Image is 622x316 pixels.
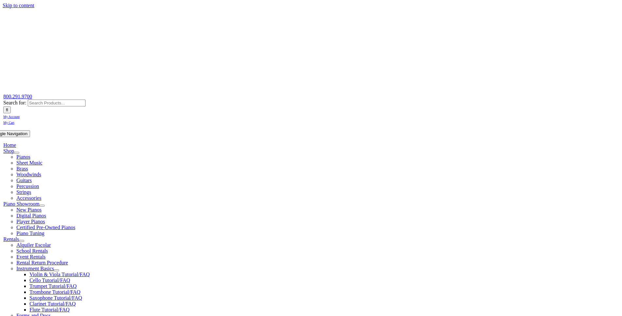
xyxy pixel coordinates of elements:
a: Sheet Music [16,160,42,166]
span: My Account [3,115,20,119]
a: Rental Return Procedure [16,260,68,265]
a: Woodwinds [16,172,41,177]
a: Event Rentals [16,254,45,260]
a: Pianos [16,154,30,160]
a: Shop [3,148,14,154]
input: Search Products... [28,100,86,106]
a: Clarinet Tutorial/FAQ [29,301,76,307]
a: Violin & Viola Tutorial/FAQ [29,272,90,277]
span: My Cart [3,121,14,124]
input: Search [3,106,11,113]
a: Skip to content [3,3,34,8]
a: Digital Pianos [16,213,46,218]
a: Piano Tuning [16,230,44,236]
a: Percussion [16,183,39,189]
a: Saxophone Tutorial/FAQ [29,295,82,301]
a: Instrument Basics [16,266,54,271]
a: New Pianos [16,207,41,213]
a: My Cart [3,119,14,125]
a: Strings [16,189,31,195]
a: Rentals [3,236,19,242]
a: Accessories [16,195,41,201]
a: Flute Tutorial/FAQ [29,307,70,312]
a: Certified Pre-Owned Pianos [16,225,75,230]
a: Trombone Tutorial/FAQ [29,289,80,295]
span: Search for: [3,100,26,105]
a: My Account [3,113,20,119]
a: Home [3,142,16,148]
button: Open submenu of Shop [14,152,19,154]
a: Guitars [16,178,32,183]
a: School Rentals [16,248,48,254]
button: Open submenu of Rentals [19,240,24,242]
a: Alquiler Escolar [16,242,51,248]
a: Piano Showroom [3,201,40,207]
a: Trumpet Tutorial/FAQ [29,283,76,289]
a: Brass [16,166,28,171]
a: Player Pianos [16,219,45,224]
a: 800.291.9700 [3,94,32,99]
button: Open submenu of Piano Showroom [40,205,45,207]
button: Open submenu of Instrument Basics [54,269,59,271]
a: Cello Tutorial/FAQ [29,277,70,283]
